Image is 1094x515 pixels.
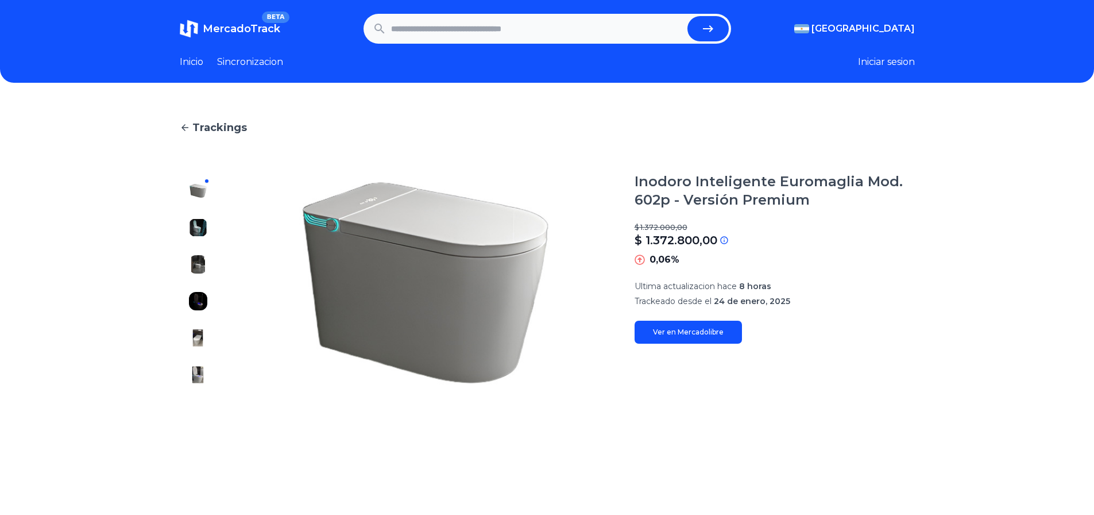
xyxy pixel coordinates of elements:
a: Trackings [180,120,915,136]
img: Inodoro Inteligente Euromaglia Mod. 602p - Versión Premium [189,218,207,237]
span: Trackings [192,120,247,136]
a: Inicio [180,55,203,69]
span: MercadoTrack [203,22,280,35]
span: 24 de enero, 2025 [714,296,790,306]
p: $ 1.372.000,00 [635,223,915,232]
button: Iniciar sesion [858,55,915,69]
p: 0,06% [650,253,679,267]
h1: Inodoro Inteligente Euromaglia Mod. 602p - Versión Premium [635,172,915,209]
button: [GEOGRAPHIC_DATA] [794,22,915,36]
img: Inodoro Inteligente Euromaglia Mod. 602p - Versión Premium [189,255,207,274]
a: Ver en Mercadolibre [635,321,742,344]
span: BETA [262,11,289,23]
span: Trackeado desde el [635,296,712,306]
img: Inodoro Inteligente Euromaglia Mod. 602p - Versión Premium [189,182,207,200]
img: Inodoro Inteligente Euromaglia Mod. 602p - Versión Premium [189,329,207,347]
img: Argentina [794,24,809,33]
img: MercadoTrack [180,20,198,38]
img: Inodoro Inteligente Euromaglia Mod. 602p - Versión Premium [189,292,207,310]
img: Inodoro Inteligente Euromaglia Mod. 602p - Versión Premium [239,172,612,393]
a: MercadoTrackBETA [180,20,280,38]
span: [GEOGRAPHIC_DATA] [811,22,915,36]
img: Inodoro Inteligente Euromaglia Mod. 602p - Versión Premium [189,366,207,384]
span: 8 horas [739,281,771,291]
a: Sincronizacion [217,55,283,69]
p: $ 1.372.800,00 [635,232,717,248]
span: Ultima actualizacion hace [635,281,737,291]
